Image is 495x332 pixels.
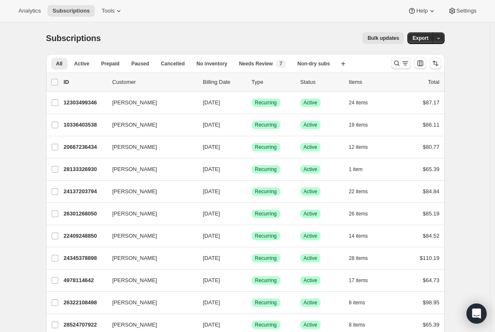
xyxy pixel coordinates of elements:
[102,8,115,14] span: Tools
[423,122,440,128] span: $86.11
[252,78,294,86] div: Type
[203,322,220,328] span: [DATE]
[255,277,277,284] span: Recurring
[112,78,196,86] p: Customer
[203,233,220,239] span: [DATE]
[107,274,191,287] button: [PERSON_NAME]
[112,298,157,307] span: [PERSON_NAME]
[64,297,440,309] div: 26322108498[PERSON_NAME][DATE]SuccessRecurringSuccessActive8 items$98.95
[349,99,368,106] span: 24 items
[255,166,277,173] span: Recurring
[420,255,440,261] span: $110.19
[423,166,440,172] span: $65.39
[423,99,440,106] span: $87.17
[304,299,318,306] span: Active
[349,119,377,131] button: 19 items
[423,322,440,328] span: $65.39
[112,99,157,107] span: [PERSON_NAME]
[416,8,427,14] span: Help
[423,299,440,306] span: $98.95
[255,188,277,195] span: Recurring
[349,322,365,328] span: 8 items
[304,122,318,128] span: Active
[430,57,441,69] button: Sort the results
[255,210,277,217] span: Recurring
[304,277,318,284] span: Active
[64,210,106,218] p: 26301268050
[349,210,368,217] span: 26 items
[203,255,220,261] span: [DATE]
[349,122,368,128] span: 19 items
[64,254,106,262] p: 24345378898
[349,252,377,264] button: 28 items
[349,297,375,309] button: 8 items
[203,277,220,283] span: [DATE]
[239,60,273,67] span: Needs Review
[349,144,368,150] span: 12 items
[64,141,440,153] div: 20667236434[PERSON_NAME][DATE]SuccessRecurringSuccessActive12 items$80.77
[203,122,220,128] span: [DATE]
[107,140,191,154] button: [PERSON_NAME]
[423,210,440,217] span: $85.19
[64,119,440,131] div: 10336403538[PERSON_NAME][DATE]SuccessRecurringSuccessActive19 items$86.11
[107,318,191,332] button: [PERSON_NAME]
[112,210,157,218] span: [PERSON_NAME]
[203,188,220,195] span: [DATE]
[304,255,318,262] span: Active
[279,60,282,67] span: 7
[349,277,368,284] span: 17 items
[423,277,440,283] span: $64.73
[349,319,375,331] button: 8 items
[64,276,106,285] p: 4978114642
[112,165,157,174] span: [PERSON_NAME]
[336,58,350,70] button: Create new view
[203,210,220,217] span: [DATE]
[423,144,440,150] span: $80.77
[349,141,377,153] button: 12 items
[131,60,149,67] span: Paused
[107,185,191,198] button: [PERSON_NAME]
[203,99,220,106] span: [DATE]
[46,34,101,43] span: Subscriptions
[255,233,277,239] span: Recurring
[64,298,106,307] p: 26322108498
[64,230,440,242] div: 22409248850[PERSON_NAME][DATE]SuccessRecurringSuccessActive14 items$84.52
[255,122,277,128] span: Recurring
[64,232,106,240] p: 22409248850
[74,60,89,67] span: Active
[391,57,411,69] button: Search and filter results
[255,299,277,306] span: Recurring
[56,60,63,67] span: All
[407,32,433,44] button: Export
[349,188,368,195] span: 22 items
[107,252,191,265] button: [PERSON_NAME]
[423,188,440,195] span: $84.84
[255,322,277,328] span: Recurring
[203,299,220,306] span: [DATE]
[101,60,120,67] span: Prepaid
[96,5,128,17] button: Tools
[349,275,377,286] button: 17 items
[349,230,377,242] button: 14 items
[255,255,277,262] span: Recurring
[412,35,428,41] span: Export
[64,121,106,129] p: 10336403538
[64,78,106,86] p: ID
[466,303,487,324] div: Open Intercom Messenger
[203,144,220,150] span: [DATE]
[107,118,191,132] button: [PERSON_NAME]
[349,255,368,262] span: 28 items
[304,322,318,328] span: Active
[443,5,482,17] button: Settings
[300,78,342,86] p: Status
[64,252,440,264] div: 24345378898[PERSON_NAME][DATE]SuccessRecurringSuccessActive28 items$110.19
[304,233,318,239] span: Active
[362,32,404,44] button: Bulk updates
[112,187,157,196] span: [PERSON_NAME]
[349,299,365,306] span: 8 items
[367,35,399,41] span: Bulk updates
[112,143,157,151] span: [PERSON_NAME]
[456,8,477,14] span: Settings
[64,321,106,329] p: 28524707922
[304,99,318,106] span: Active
